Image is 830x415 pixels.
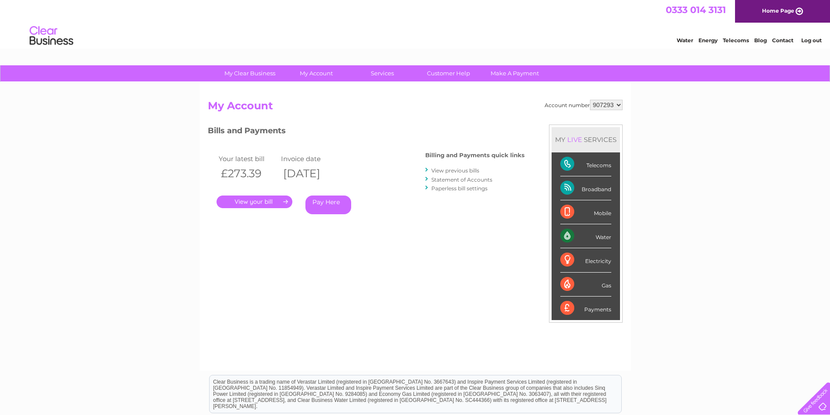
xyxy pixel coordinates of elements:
[217,165,279,182] th: £273.39
[279,153,342,165] td: Invoice date
[801,37,822,44] a: Log out
[210,5,621,42] div: Clear Business is a trading name of Verastar Limited (registered in [GEOGRAPHIC_DATA] No. 3667643...
[560,273,611,297] div: Gas
[560,297,611,320] div: Payments
[698,37,718,44] a: Energy
[666,4,726,15] a: 0333 014 3131
[479,65,551,81] a: Make A Payment
[560,248,611,272] div: Electricity
[545,100,623,110] div: Account number
[29,23,74,49] img: logo.png
[214,65,286,81] a: My Clear Business
[217,196,292,208] a: .
[560,152,611,176] div: Telecoms
[754,37,767,44] a: Blog
[772,37,793,44] a: Contact
[346,65,418,81] a: Services
[305,196,351,214] a: Pay Here
[279,165,342,182] th: [DATE]
[566,135,584,144] div: LIVE
[425,152,525,159] h4: Billing and Payments quick links
[677,37,693,44] a: Water
[723,37,749,44] a: Telecoms
[560,224,611,248] div: Water
[217,153,279,165] td: Your latest bill
[208,100,623,116] h2: My Account
[280,65,352,81] a: My Account
[208,125,525,140] h3: Bills and Payments
[431,185,488,192] a: Paperless bill settings
[413,65,484,81] a: Customer Help
[552,127,620,152] div: MY SERVICES
[431,167,479,174] a: View previous bills
[560,176,611,200] div: Broadband
[431,176,492,183] a: Statement of Accounts
[560,200,611,224] div: Mobile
